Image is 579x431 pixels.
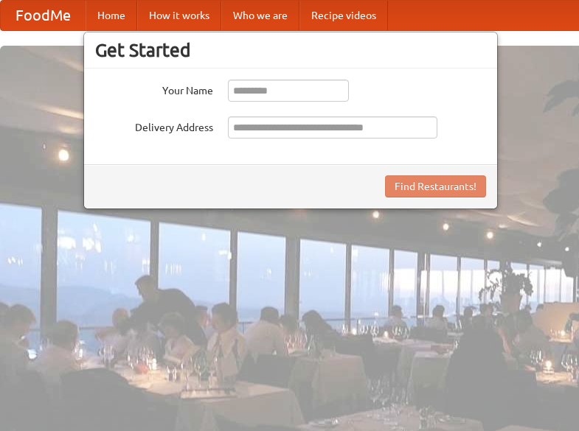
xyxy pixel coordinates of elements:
[1,1,86,30] a: FoodMe
[299,1,388,30] a: Recipe videos
[95,39,486,61] h3: Get Started
[86,1,137,30] a: Home
[95,116,213,135] label: Delivery Address
[385,175,486,197] button: Find Restaurants!
[221,1,299,30] a: Who we are
[137,1,221,30] a: How it works
[95,80,213,98] label: Your Name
